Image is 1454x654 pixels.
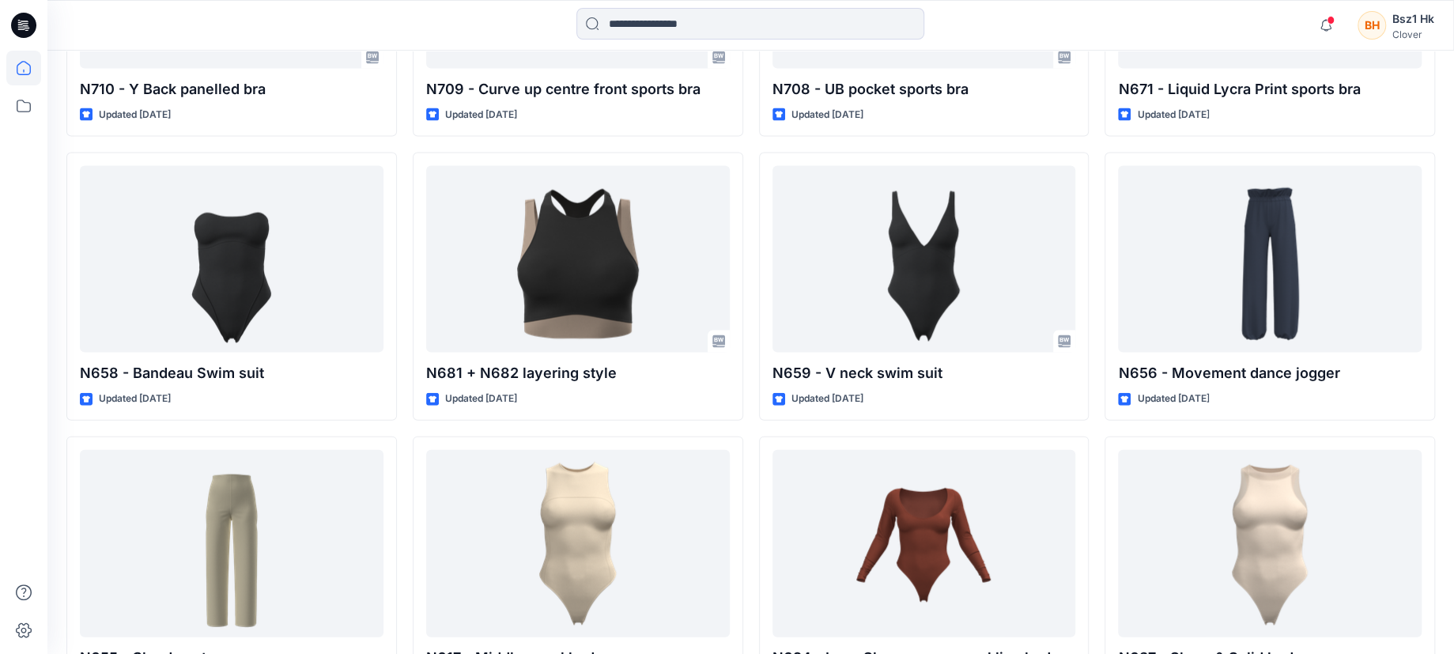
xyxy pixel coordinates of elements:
[1392,9,1434,28] div: Bsz1 Hk
[1137,107,1209,123] p: Updated [DATE]
[1358,11,1386,40] div: BH
[99,391,171,407] p: Updated [DATE]
[426,166,730,353] a: N681 + N682 layering style
[772,450,1076,637] a: N624 - Long Sleeves open neckline body
[1137,391,1209,407] p: Updated [DATE]
[772,78,1076,100] p: N708 - UB pocket sports bra
[426,362,730,384] p: N681 + N682 layering style
[80,362,383,384] p: N658 - Bandeau Swim suit
[445,391,517,407] p: Updated [DATE]
[426,78,730,100] p: N709 - Curve up centre front sports bra
[445,107,517,123] p: Updated [DATE]
[791,391,863,407] p: Updated [DATE]
[80,78,383,100] p: N710 - Y Back panelled bra
[426,450,730,637] a: N617 - Middle panel body
[772,362,1076,384] p: N659 - V neck swim suit
[772,166,1076,353] a: N659 - V neck swim suit
[1118,78,1422,100] p: N671 - Liquid Lycra Print sports bra
[80,450,383,637] a: N655 - Cloud pants
[1118,166,1422,353] a: N656 - Movement dance jogger
[1118,450,1422,637] a: N637 - Sheer & Solid body
[1392,28,1434,40] div: Clover
[791,107,863,123] p: Updated [DATE]
[80,166,383,353] a: N658 - Bandeau Swim suit
[1118,362,1422,384] p: N656 - Movement dance jogger
[99,107,171,123] p: Updated [DATE]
